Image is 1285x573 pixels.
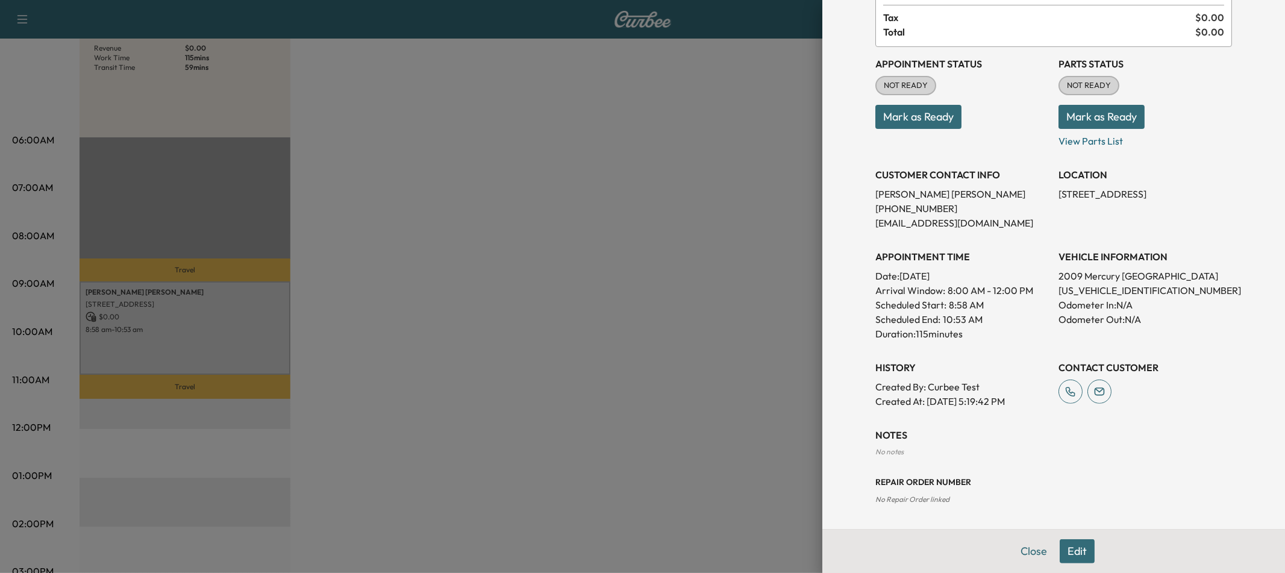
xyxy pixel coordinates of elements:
span: NOT READY [877,80,935,92]
span: $ 0.00 [1195,10,1224,25]
p: [STREET_ADDRESS] [1058,187,1232,201]
h3: History [875,360,1049,375]
span: Total [883,25,1195,39]
p: View Parts List [1058,129,1232,148]
h3: Repair Order number [875,476,1232,488]
span: Tax [883,10,1195,25]
div: No notes [875,447,1232,457]
p: [EMAIL_ADDRESS][DOMAIN_NAME] [875,216,1049,230]
h3: LOCATION [1058,168,1232,182]
p: Created By : Curbee Test [875,380,1049,394]
p: 10:53 AM [943,312,983,327]
p: 2009 Mercury [GEOGRAPHIC_DATA] [1058,269,1232,283]
h3: Appointment Status [875,57,1049,71]
button: Mark as Ready [1058,105,1145,129]
p: [PERSON_NAME] [PERSON_NAME] [875,187,1049,201]
p: Created At : [DATE] 5:19:42 PM [875,394,1049,409]
p: Date: [DATE] [875,269,1049,283]
p: Odometer Out: N/A [1058,312,1232,327]
p: 8:58 AM [949,298,984,312]
h3: NOTES [875,428,1232,442]
button: Edit [1060,539,1095,563]
h3: Parts Status [1058,57,1232,71]
button: Mark as Ready [875,105,961,129]
p: Duration: 115 minutes [875,327,1049,341]
span: 8:00 AM - 12:00 PM [948,283,1033,298]
p: Scheduled End: [875,312,940,327]
p: Odometer In: N/A [1058,298,1232,312]
h3: VEHICLE INFORMATION [1058,249,1232,264]
p: [PHONE_NUMBER] [875,201,1049,216]
p: [US_VEHICLE_IDENTIFICATION_NUMBER] [1058,283,1232,298]
p: Scheduled Start: [875,298,946,312]
p: Arrival Window: [875,283,1049,298]
span: NOT READY [1060,80,1118,92]
button: Close [1013,539,1055,563]
h3: APPOINTMENT TIME [875,249,1049,264]
span: No Repair Order linked [875,495,949,504]
h3: CUSTOMER CONTACT INFO [875,168,1049,182]
span: $ 0.00 [1195,25,1224,39]
h3: CONTACT CUSTOMER [1058,360,1232,375]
